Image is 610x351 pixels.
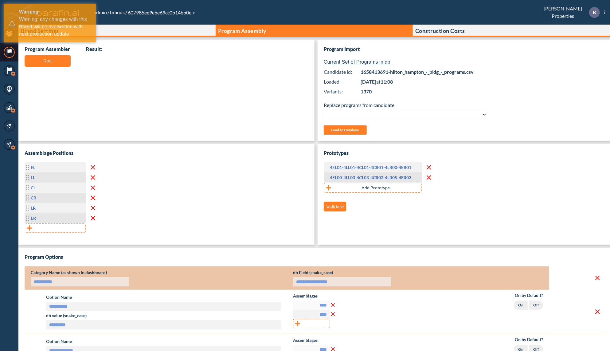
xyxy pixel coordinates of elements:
[25,254,608,260] h3: Program Options
[89,204,97,212] button: delete line
[25,213,86,223] td: ER
[293,337,330,343] p: Assemblages
[93,9,108,15] a: admin
[324,125,367,135] button: Load to Database
[425,174,433,181] button: delete line
[25,46,71,52] p: Program Assembler
[514,293,543,298] h5: On by Default?
[18,25,216,37] button: Brand Settings
[46,313,281,319] p: db value (snake_case)
[218,28,267,34] p: Program Assembly
[25,193,86,203] td: CR
[25,150,308,156] h3: Assemblage Positions
[324,172,422,183] td: 4EL00-4LL00-4CL03-4CR02-4LR05-4ER03
[324,46,608,52] h3: Program Import
[594,308,601,316] button: delete line
[362,185,390,191] p: Add Prototype
[293,319,330,328] button: add assemblages
[25,223,86,233] button: add line
[109,9,125,15] a: brands
[415,28,465,34] p: Construction Costs
[89,184,97,191] button: delete line
[361,79,376,85] span: [DATE]
[324,202,346,211] button: Validate
[324,88,608,95] p: Variants:
[324,78,361,85] span: Loaded:
[19,8,91,16] div: Warning
[93,9,109,16] li: /
[330,302,336,308] button: delete Assemblages
[361,88,608,95] span: 1370
[514,337,543,342] h5: On by Default?
[25,183,86,193] td: CL
[376,79,381,85] span: at
[514,301,528,310] label: On
[89,164,97,171] button: delete line
[330,311,336,317] button: delete Assemblages
[89,194,97,202] button: delete line
[25,203,86,213] td: LR
[425,164,433,171] button: delete line
[25,172,86,183] td: LL
[381,79,393,85] span: 11:08
[534,7,605,18] div: [PERSON_NAME] Properties
[46,294,281,300] p: Option Name
[293,270,543,276] p: db Field (snake_case)
[216,25,413,37] button: Program Assembly
[89,174,97,181] button: delete line
[86,46,102,52] p: Result:
[46,338,281,345] p: Option Name
[593,10,596,15] p: B
[127,10,196,15] span: 607985ee9ebe69cc0b14bb0e >
[324,183,422,193] button: Add Prototype
[529,301,543,310] label: Off
[293,293,330,299] p: Assemblages
[324,68,608,76] span: Candidate id:
[31,270,281,276] p: Category Name (as shown in dashboard)
[361,68,608,76] span: 1658413691-hilton_hampton_-_bldg_-_programs.csv
[594,274,601,282] button: delete category
[89,214,97,222] button: delete line
[324,101,608,109] p: Replace programs from candidate:
[25,162,86,172] td: EL
[25,55,71,67] button: Run
[19,16,91,38] div: Warning: any changes with this Brand will be overwritten with next production update
[324,58,608,66] p: Current Set of Programs in db
[413,25,610,37] button: Construction Costs
[324,150,608,156] h3: Prototypes
[109,9,127,16] li: /
[324,162,422,172] td: 4EL01-4LL01-4CL01-4CR01-4LR00-4ER01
